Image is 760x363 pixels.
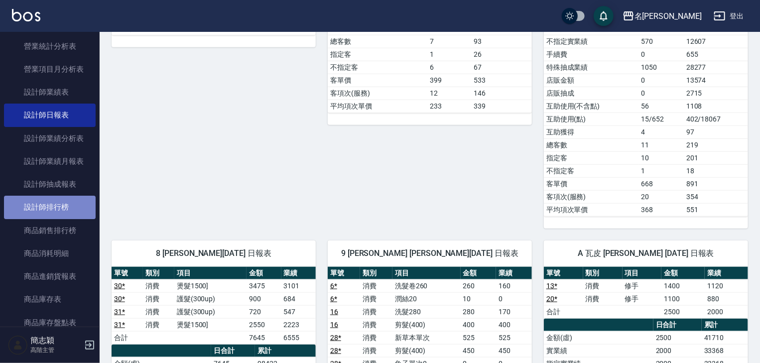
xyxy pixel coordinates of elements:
[639,61,684,74] td: 1050
[623,292,662,305] td: 修手
[544,164,639,177] td: 不指定客
[143,292,174,305] td: 消費
[281,267,316,280] th: 業績
[247,318,281,331] td: 2550
[702,319,748,332] th: 累計
[496,267,532,280] th: 業績
[360,292,392,305] td: 消費
[461,267,497,280] th: 金額
[143,305,174,318] td: 消費
[281,318,316,331] td: 2223
[360,318,392,331] td: 消費
[392,318,461,331] td: 剪髮(400)
[281,331,316,344] td: 6555
[392,331,461,344] td: 新草本單次
[174,279,247,292] td: 燙髮1500]
[330,321,338,329] a: 16
[4,127,96,150] a: 設計師業績分析表
[328,267,360,280] th: 單號
[30,336,81,346] h5: 簡志穎
[544,305,583,318] td: 合計
[360,331,392,344] td: 消費
[684,61,748,74] td: 28277
[496,305,532,318] td: 170
[30,346,81,355] p: 高階主管
[544,100,639,113] td: 互助使用(不含點)
[556,248,736,258] span: A 瓦皮 [PERSON_NAME] [DATE] 日報表
[684,87,748,100] td: 2715
[684,48,748,61] td: 655
[12,9,40,21] img: Logo
[4,35,96,58] a: 營業統計分析表
[639,190,684,203] td: 20
[143,267,174,280] th: 類別
[639,113,684,125] td: 15/652
[684,151,748,164] td: 201
[281,292,316,305] td: 684
[8,335,28,355] img: Person
[471,74,532,87] td: 533
[471,61,532,74] td: 67
[544,113,639,125] td: 互助使用(點)
[247,305,281,318] td: 720
[705,305,748,318] td: 2000
[639,203,684,216] td: 368
[684,74,748,87] td: 13574
[544,87,639,100] td: 店販抽成
[710,7,748,25] button: 登出
[471,100,532,113] td: 339
[639,177,684,190] td: 668
[461,318,497,331] td: 400
[661,267,705,280] th: 金額
[143,279,174,292] td: 消費
[684,138,748,151] td: 219
[684,203,748,216] td: 551
[247,267,281,280] th: 金額
[544,125,639,138] td: 互助獲得
[544,331,653,344] td: 金額(虛)
[684,177,748,190] td: 891
[174,305,247,318] td: 護髮(300up)
[583,279,623,292] td: 消費
[461,344,497,357] td: 450
[124,248,304,258] span: 8 [PERSON_NAME][DATE] 日報表
[639,87,684,100] td: 0
[4,58,96,81] a: 營業項目月分析表
[328,100,427,113] td: 平均項次單價
[639,35,684,48] td: 570
[328,35,427,48] td: 總客數
[211,345,255,358] th: 日合計
[328,48,427,61] td: 指定客
[4,219,96,242] a: 商品銷售排行榜
[328,87,427,100] td: 客項次(服務)
[544,344,653,357] td: 實業績
[4,288,96,311] a: 商品庫存表
[471,35,532,48] td: 93
[330,308,338,316] a: 16
[639,138,684,151] td: 11
[544,267,583,280] th: 單號
[471,48,532,61] td: 26
[653,344,702,357] td: 2000
[684,125,748,138] td: 97
[544,138,639,151] td: 總客數
[544,61,639,74] td: 特殊抽成業績
[684,100,748,113] td: 1108
[427,74,471,87] td: 399
[583,267,623,280] th: 類別
[4,104,96,126] a: 設計師日報表
[639,100,684,113] td: 56
[461,305,497,318] td: 280
[4,81,96,104] a: 設計師業績表
[496,344,532,357] td: 450
[623,279,662,292] td: 修手
[281,305,316,318] td: 547
[634,10,702,22] div: 名[PERSON_NAME]
[392,267,461,280] th: 項目
[583,292,623,305] td: 消費
[4,196,96,219] a: 設計師排行榜
[544,267,748,319] table: a dense table
[619,6,706,26] button: 名[PERSON_NAME]
[255,345,316,358] th: 累計
[684,35,748,48] td: 12607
